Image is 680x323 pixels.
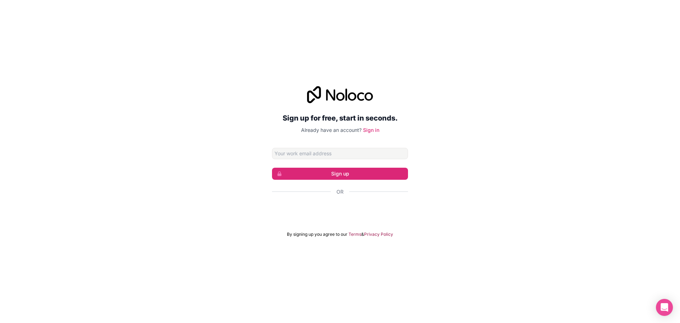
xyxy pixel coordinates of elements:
[272,148,408,159] input: Email address
[272,168,408,180] button: Sign up
[348,232,361,237] a: Terms
[361,232,364,237] span: &
[301,127,362,133] span: Already have an account?
[268,203,412,219] iframe: Sign in with Google Button
[363,127,379,133] a: Sign in
[272,112,408,124] h2: Sign up for free, start in seconds.
[287,232,347,237] span: By signing up you agree to our
[336,188,344,195] span: Or
[364,232,393,237] a: Privacy Policy
[656,299,673,316] div: Open Intercom Messenger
